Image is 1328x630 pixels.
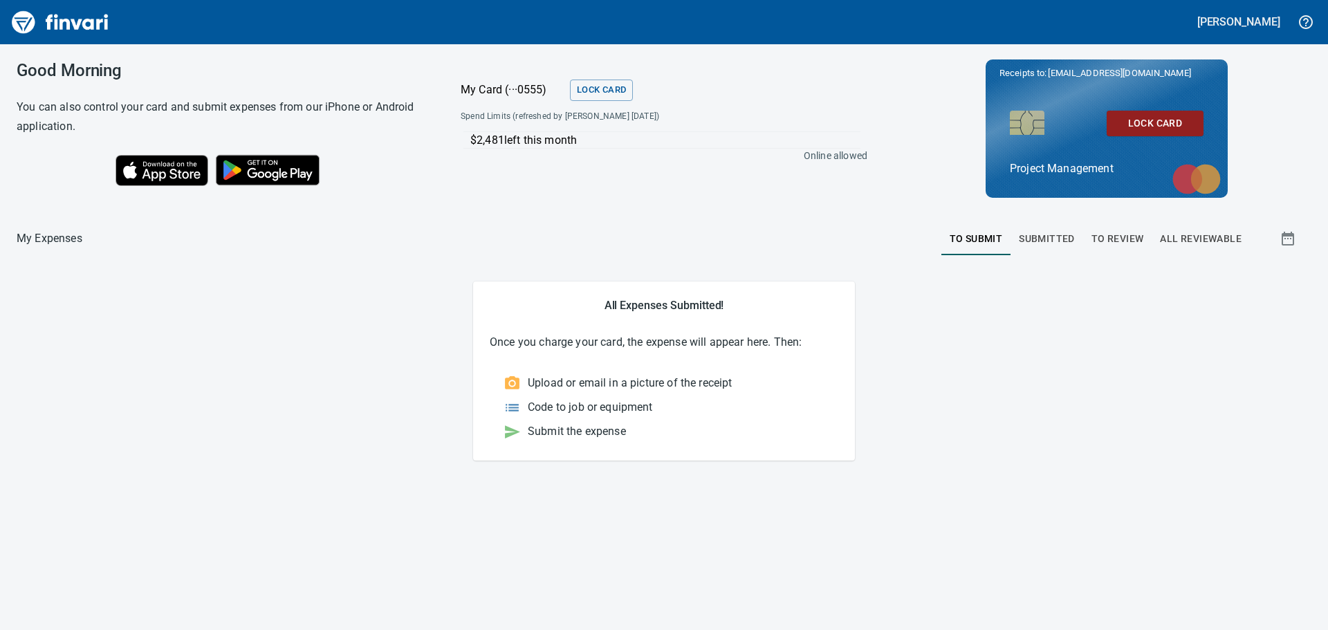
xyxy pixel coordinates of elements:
[208,147,327,193] img: Get it on Google Play
[1160,230,1242,248] span: All Reviewable
[1197,15,1280,29] h5: [PERSON_NAME]
[490,298,838,313] h5: All Expenses Submitted!
[528,399,653,416] p: Code to job or equipment
[570,80,633,101] button: Lock Card
[1019,230,1075,248] span: Submitted
[577,82,626,98] span: Lock Card
[17,61,426,80] h3: Good Morning
[950,230,1003,248] span: To Submit
[1107,111,1203,136] button: Lock Card
[8,6,112,39] img: Finvari
[1046,66,1192,80] span: [EMAIL_ADDRESS][DOMAIN_NAME]
[17,230,82,247] p: My Expenses
[116,155,208,186] img: Download on the App Store
[1165,157,1228,201] img: mastercard.svg
[999,66,1214,80] p: Receipts to:
[450,149,867,163] p: Online allowed
[490,334,838,351] p: Once you charge your card, the expense will appear here. Then:
[470,132,860,149] p: $2,481 left this month
[1010,160,1203,177] p: Project Management
[1118,115,1192,132] span: Lock Card
[461,82,564,98] p: My Card (···0555)
[528,423,626,440] p: Submit the expense
[461,110,762,124] span: Spend Limits (refreshed by [PERSON_NAME] [DATE])
[528,375,732,391] p: Upload or email in a picture of the receipt
[1194,11,1284,33] button: [PERSON_NAME]
[1267,222,1311,255] button: Show transactions within a particular date range
[17,98,426,136] h6: You can also control your card and submit expenses from our iPhone or Android application.
[17,230,82,247] nav: breadcrumb
[1091,230,1144,248] span: To Review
